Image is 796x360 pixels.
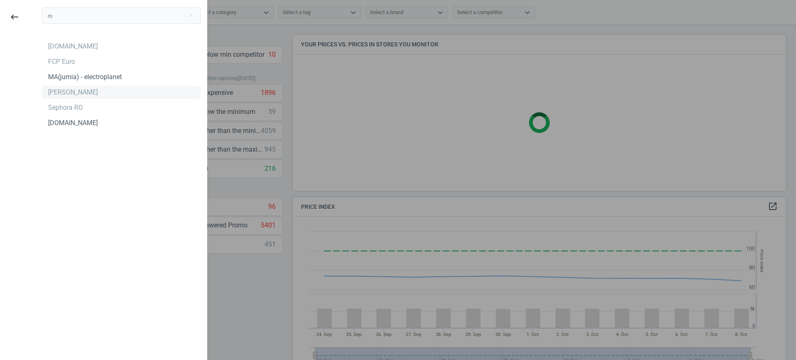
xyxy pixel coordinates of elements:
div: [DOMAIN_NAME] [48,118,98,128]
i: keyboard_backspace [10,12,19,22]
button: keyboard_backspace [5,7,24,27]
div: [DOMAIN_NAME] [48,42,98,51]
input: Search campaign [42,7,201,24]
div: [PERSON_NAME] [48,88,98,97]
div: Sephora RO [48,103,83,112]
div: FCP Euro [48,57,75,66]
div: MA(jumia) - electroplanet [48,72,122,82]
button: Close [185,12,197,19]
